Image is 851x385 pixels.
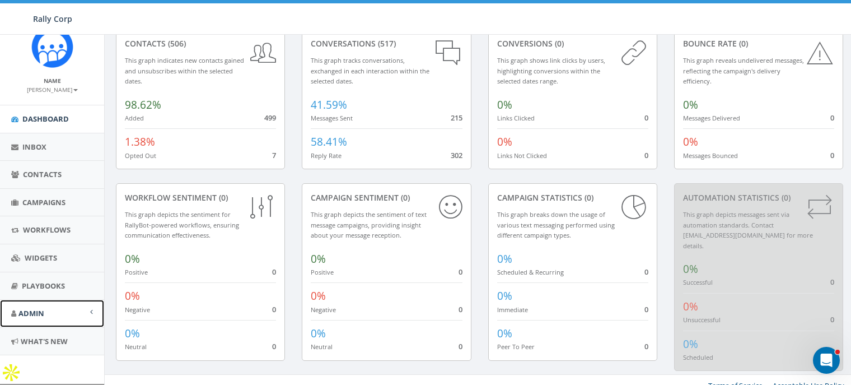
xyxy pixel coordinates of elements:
span: 0% [125,289,140,303]
small: Neutral [125,342,147,351]
small: This graph indicates new contacts gained and unsubscribes within the selected dates. [125,56,244,85]
span: 0% [497,252,512,266]
span: 0% [125,326,140,341]
a: [PERSON_NAME] [27,84,78,94]
span: Inbox [22,142,46,152]
span: 0 [830,113,834,123]
div: Campaign Sentiment [311,192,462,203]
small: Peer To Peer [497,342,535,351]
span: 0% [311,289,326,303]
span: 0 [459,304,462,314]
small: Positive [125,268,148,276]
div: Bounce Rate [683,38,834,49]
span: 0% [125,252,140,266]
span: 0 [272,267,276,277]
span: (506) [166,38,186,49]
span: 0% [683,134,698,149]
span: 0% [683,262,698,276]
small: Messages Bounced [683,151,738,160]
span: 0% [311,252,326,266]
small: Links Clicked [497,114,535,122]
span: (0) [399,192,410,203]
span: (0) [553,38,564,49]
span: 302 [451,150,462,160]
small: Neutral [311,342,333,351]
small: This graph reveals undelivered messages, reflecting the campaign's delivery efficiency. [683,56,804,85]
span: 0 [272,341,276,351]
span: 499 [264,113,276,123]
span: 0% [683,337,698,351]
span: 0 [830,314,834,324]
small: Successful [683,278,713,286]
img: Icon_1.png [31,26,73,68]
span: Admin [18,308,44,318]
small: [PERSON_NAME] [27,86,78,94]
span: 215 [451,113,462,123]
small: Scheduled [683,353,713,361]
span: 0% [497,98,512,112]
small: This graph shows link clicks by users, highlighting conversions within the selected dates range. [497,56,605,85]
span: 58.41% [311,134,347,149]
div: Campaign Statistics [497,192,648,203]
div: Automation Statistics [683,192,834,203]
small: Immediate [497,305,528,314]
small: Opted Out [125,151,156,160]
span: 0 [644,341,648,351]
span: Widgets [25,253,57,263]
span: Dashboard [22,114,69,124]
span: 0 [830,277,834,287]
span: Workflows [23,225,71,235]
small: This graph depicts messages sent via automation standards. Contact [EMAIL_ADDRESS][DOMAIN_NAME] f... [683,210,813,250]
small: This graph tracks conversations, exchanged in each interaction within the selected dates. [311,56,429,85]
span: (0) [582,192,593,203]
span: 0 [830,150,834,160]
span: 0 [644,113,648,123]
small: Messages Sent [311,114,353,122]
div: conversations [311,38,462,49]
span: 0 [644,150,648,160]
div: conversions [497,38,648,49]
small: Unsuccessful [683,316,721,324]
span: 7 [272,150,276,160]
small: Scheduled & Recurring [497,268,564,276]
small: This graph depicts the sentiment of text message campaigns, providing insight about your message ... [311,210,427,239]
small: Negative [311,305,336,314]
span: 0% [683,98,698,112]
small: Links Not Clicked [497,151,547,160]
span: 0 [644,267,648,277]
span: 0% [497,134,512,149]
small: Positive [311,268,334,276]
span: What's New [21,336,68,346]
span: 0% [497,289,512,303]
span: 0 [459,341,462,351]
span: 41.59% [311,98,347,112]
span: Contacts [23,169,62,179]
small: Negative [125,305,150,314]
iframe: Intercom live chat [813,347,840,374]
span: (517) [376,38,396,49]
span: (0) [217,192,228,203]
span: (0) [737,38,748,49]
span: Playbooks [22,281,65,291]
span: 0% [683,299,698,314]
span: 0 [644,304,648,314]
span: 0% [497,326,512,341]
span: 0 [459,267,462,277]
span: 98.62% [125,98,161,112]
small: Reply Rate [311,151,342,160]
div: contacts [125,38,276,49]
span: 0% [311,326,326,341]
small: This graph breaks down the usage of various text messaging performed using different campaign types. [497,210,615,239]
span: 1.38% [125,134,155,149]
small: This graph depicts the sentiment for RallyBot-powered workflows, ensuring communication effective... [125,210,239,239]
small: Added [125,114,144,122]
small: Name [44,77,61,85]
span: 0 [272,304,276,314]
span: Rally Corp [33,13,72,24]
small: Messages Delivered [683,114,740,122]
div: Workflow Sentiment [125,192,276,203]
span: Campaigns [22,197,66,207]
span: (0) [779,192,791,203]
